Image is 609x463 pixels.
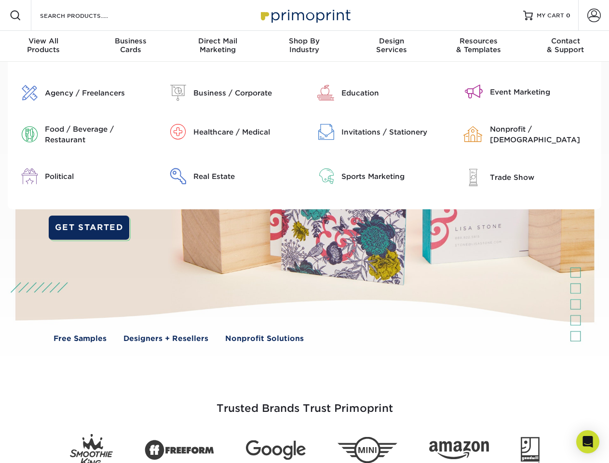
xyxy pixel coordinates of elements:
[39,10,133,21] input: SEARCH PRODUCTS.....
[174,31,261,62] a: Direct MailMarketing
[261,31,348,62] a: Shop ByIndustry
[87,37,174,54] div: Cards
[435,31,522,62] a: Resources& Templates
[522,37,609,45] span: Contact
[257,5,353,26] img: Primoprint
[174,37,261,54] div: Marketing
[87,31,174,62] a: BusinessCards
[261,37,348,54] div: Industry
[522,31,609,62] a: Contact& Support
[348,37,435,45] span: Design
[261,37,348,45] span: Shop By
[521,437,540,463] img: Goodwill
[435,37,522,54] div: & Templates
[522,37,609,54] div: & Support
[23,379,587,426] h3: Trusted Brands Trust Primoprint
[576,430,599,453] div: Open Intercom Messenger
[246,440,306,460] img: Google
[2,434,82,460] iframe: Google Customer Reviews
[174,37,261,45] span: Direct Mail
[566,12,570,19] span: 0
[87,37,174,45] span: Business
[435,37,522,45] span: Resources
[537,12,564,20] span: MY CART
[429,441,489,460] img: Amazon
[348,31,435,62] a: DesignServices
[348,37,435,54] div: Services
